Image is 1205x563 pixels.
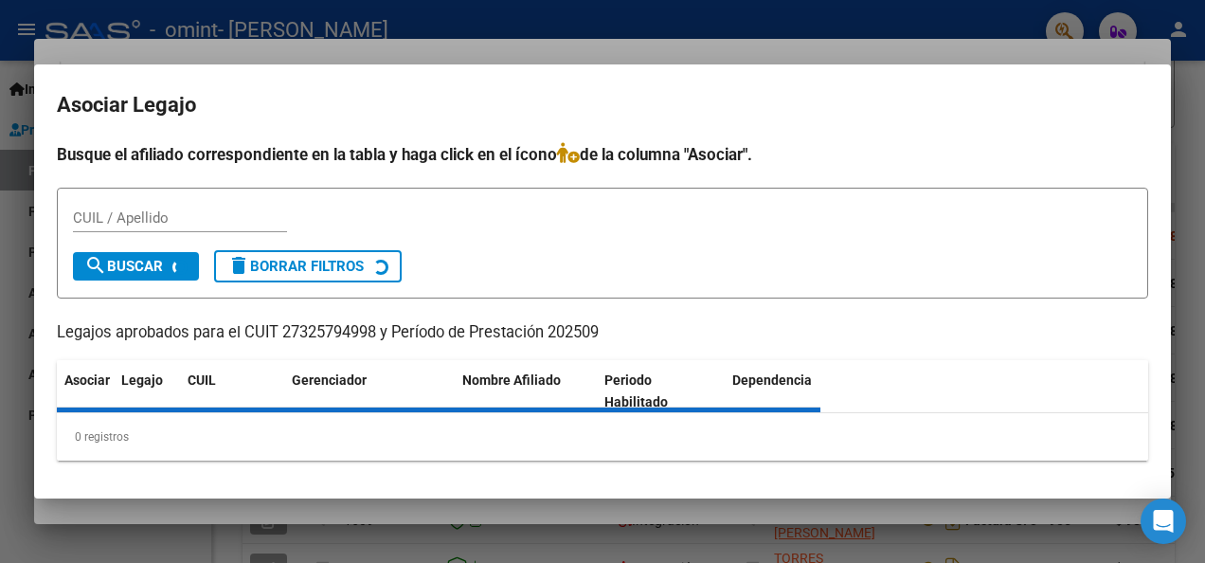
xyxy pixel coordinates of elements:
span: Legajo [121,372,163,388]
datatable-header-cell: Gerenciador [284,360,455,423]
mat-icon: search [84,254,107,277]
datatable-header-cell: Dependencia [725,360,867,423]
datatable-header-cell: Legajo [114,360,180,423]
button: Buscar [73,252,199,281]
datatable-header-cell: CUIL [180,360,284,423]
span: Periodo Habilitado [604,372,668,409]
span: Asociar [64,372,110,388]
button: Borrar Filtros [214,250,402,282]
div: Open Intercom Messenger [1141,499,1186,544]
span: Borrar Filtros [227,258,364,275]
datatable-header-cell: Asociar [57,360,114,423]
div: 0 registros [57,413,1148,461]
mat-icon: delete [227,254,250,277]
span: CUIL [188,372,216,388]
h2: Asociar Legajo [57,87,1148,123]
datatable-header-cell: Periodo Habilitado [597,360,725,423]
h4: Busque el afiliado correspondiente en la tabla y haga click en el ícono de la columna "Asociar". [57,142,1148,167]
span: Dependencia [732,372,812,388]
p: Legajos aprobados para el CUIT 27325794998 y Período de Prestación 202509 [57,321,1148,345]
datatable-header-cell: Nombre Afiliado [455,360,597,423]
span: Gerenciador [292,372,367,388]
span: Buscar [84,258,163,275]
span: Nombre Afiliado [462,372,561,388]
